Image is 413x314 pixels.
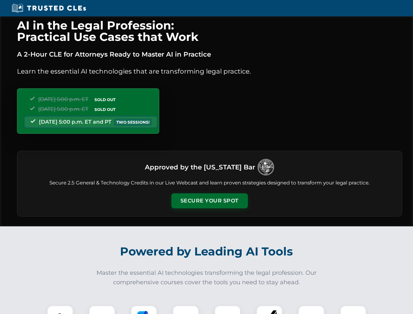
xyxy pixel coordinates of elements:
img: Trusted CLEs [10,3,88,13]
p: Secure 2.5 General & Technology Credits in our Live Webcast and learn proven strategies designed ... [25,179,394,187]
span: [DATE] 5:00 p.m. ET [38,106,88,112]
p: Master the essential AI technologies transforming the legal profession. Our comprehensive courses... [92,268,321,287]
button: Secure Your Spot [171,193,248,208]
span: SOLD OUT [92,96,118,103]
span: SOLD OUT [92,106,118,113]
h3: Approved by the [US_STATE] Bar [145,161,255,173]
img: Logo [258,159,274,175]
p: A 2-Hour CLE for Attorneys Ready to Master AI in Practice [17,49,402,60]
p: Learn the essential AI technologies that are transforming legal practice. [17,66,402,77]
h1: AI in the Legal Profession: Practical Use Cases that Work [17,20,402,43]
h2: Powered by Leading AI Tools [26,240,388,263]
span: [DATE] 5:00 p.m. ET [38,96,88,102]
